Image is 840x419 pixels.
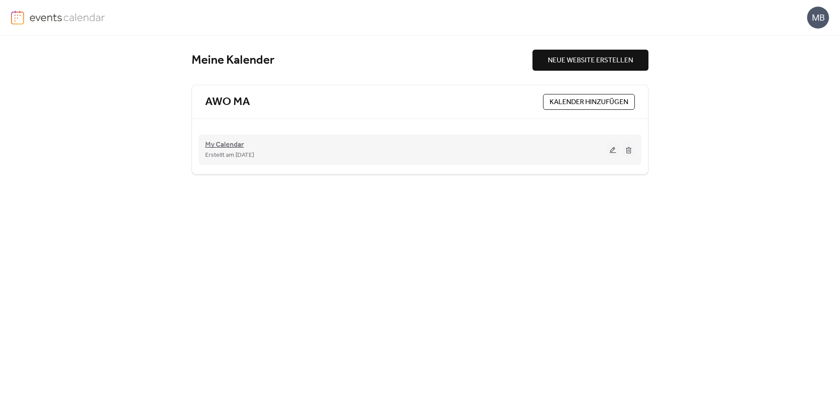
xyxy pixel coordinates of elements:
[532,50,648,71] button: NEUE WEBSITE ERSTELLEN
[205,140,244,150] span: My Calendar
[205,150,254,161] span: Erstellt am [DATE]
[543,94,635,110] button: KALENDER HINZUFÜGEN
[205,142,244,148] a: My Calendar
[807,7,829,29] div: MB
[550,97,628,108] span: KALENDER HINZUFÜGEN
[29,11,105,24] img: logo-type
[192,53,532,68] div: Meine Kalender
[11,11,24,25] img: logo
[205,95,250,109] a: AWO MA
[548,55,633,66] span: NEUE WEBSITE ERSTELLEN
